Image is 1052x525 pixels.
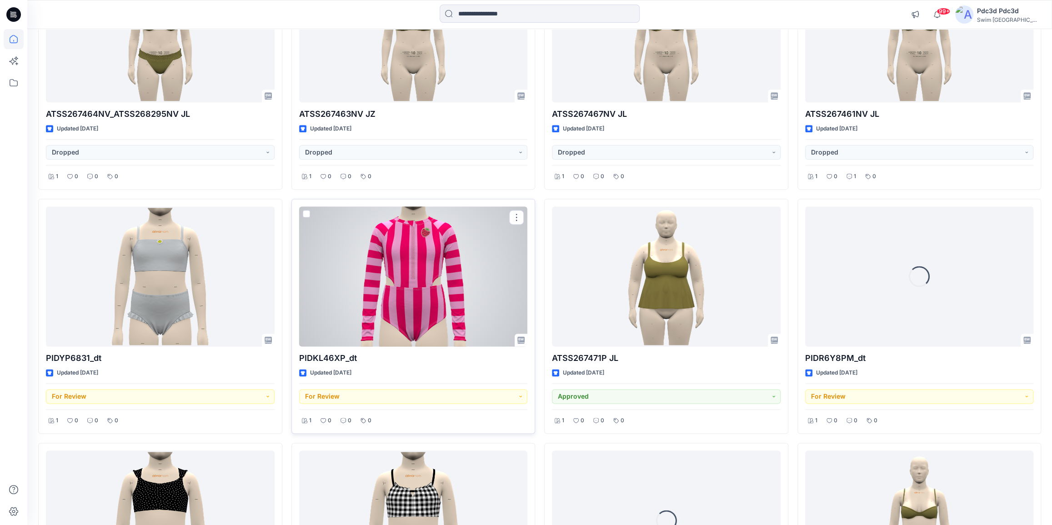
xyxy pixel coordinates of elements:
p: 0 [601,416,604,425]
p: 1 [562,172,564,181]
p: 0 [621,416,624,425]
p: 0 [328,416,331,425]
p: Updated [DATE] [310,368,351,378]
a: PIDYP6831_dt [46,206,275,346]
p: ATSS267471P JL [552,352,781,365]
p: 0 [581,416,584,425]
p: PIDR6Y8PM_dt [805,352,1034,365]
p: 1 [562,416,564,425]
p: 0 [581,172,584,181]
p: 1 [854,172,856,181]
p: 1 [309,416,311,425]
a: ATSS267471P JL [552,206,781,346]
p: 1 [815,416,817,425]
p: 1 [815,172,817,181]
p: 0 [601,172,604,181]
p: ATSS267463NV JZ [299,108,528,120]
p: Updated [DATE] [816,368,857,378]
p: 0 [75,416,78,425]
p: 0 [348,416,351,425]
p: 0 [348,172,351,181]
span: 99+ [937,8,950,15]
p: Updated [DATE] [816,124,857,134]
p: 0 [834,172,837,181]
p: 0 [621,172,624,181]
p: ATSS267461NV JL [805,108,1034,120]
p: 1 [309,172,311,181]
p: 0 [872,172,876,181]
p: 1 [56,172,58,181]
p: 0 [874,416,877,425]
p: 0 [834,416,837,425]
p: Updated [DATE] [310,124,351,134]
a: PIDKL46XP_dt [299,206,528,346]
p: Updated [DATE] [563,368,604,378]
p: 0 [75,172,78,181]
p: 0 [115,172,118,181]
img: avatar [955,5,973,24]
p: 1 [56,416,58,425]
p: ATSS267467NV JL [552,108,781,120]
p: Updated [DATE] [57,368,98,378]
p: PIDKL46XP_dt [299,352,528,365]
p: 0 [368,172,371,181]
p: PIDYP6831_dt [46,352,275,365]
p: 0 [368,416,371,425]
p: 0 [95,416,98,425]
p: ATSS267464NV_ATSS268295NV JL [46,108,275,120]
p: 0 [95,172,98,181]
div: Swim [GEOGRAPHIC_DATA] [977,16,1041,23]
div: Pdc3d Pdc3d [977,5,1041,16]
p: Updated [DATE] [57,124,98,134]
p: 0 [328,172,331,181]
p: 0 [854,416,857,425]
p: Updated [DATE] [563,124,604,134]
p: 0 [115,416,118,425]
